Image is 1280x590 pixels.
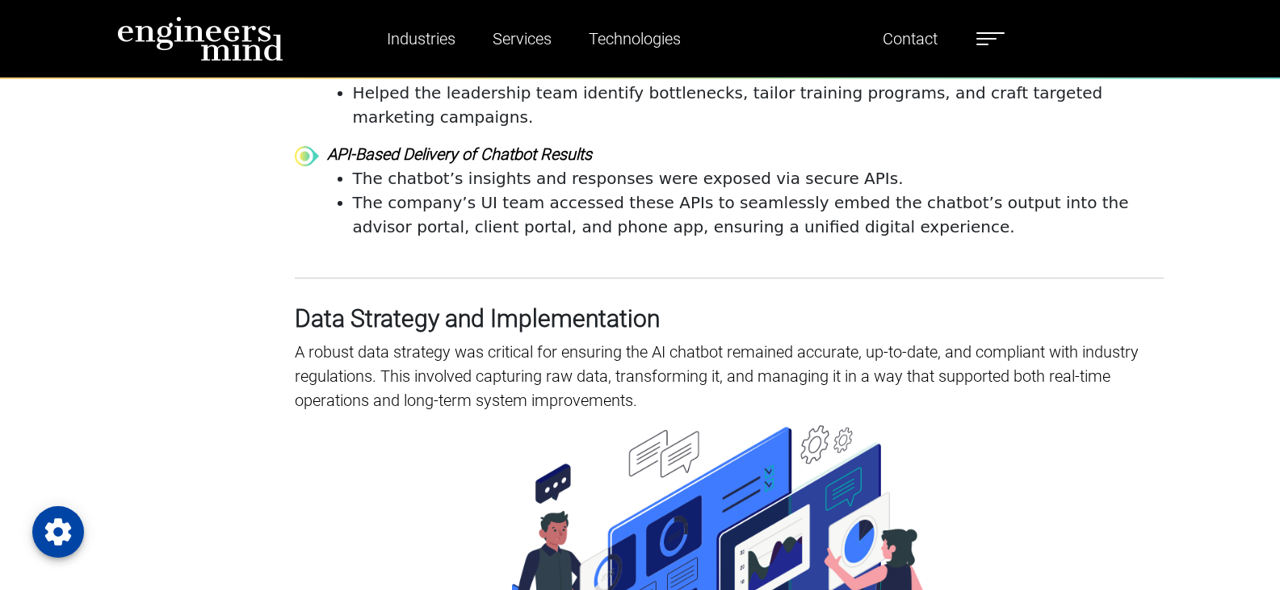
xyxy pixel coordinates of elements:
a: Industries [380,20,462,57]
h3: Data Strategy and Implementation [295,304,1164,333]
strong: API-Based Delivery of Chatbot Results [327,144,592,164]
p: A robust data strategy was critical for ensuring the AI chatbot remained accurate, up-to-date, an... [295,340,1164,412]
li: The chatbot’s insights and responses were exposed via secure APIs. [353,166,1164,190]
li: The company’s UI team accessed these APIs to seamlessly embed the chatbot’s output into the advis... [353,190,1164,239]
a: Technologies [582,20,687,57]
a: Services [486,20,558,57]
li: Helped the leadership team identify bottlenecks, tailor training programs, and craft targeted mar... [353,81,1164,129]
a: Contact [876,20,944,57]
img: logo [117,16,283,61]
img: bullet-point [295,146,319,166]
